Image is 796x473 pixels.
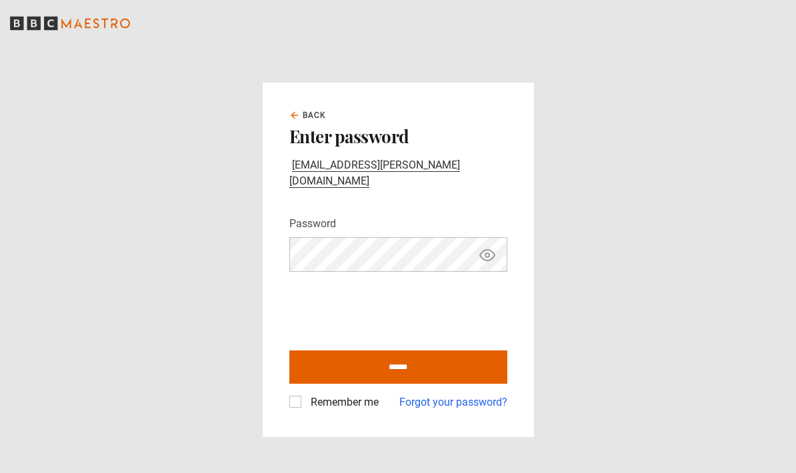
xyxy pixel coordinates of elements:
h2: Enter password [289,127,507,147]
a: Forgot your password? [399,394,507,410]
iframe: reCAPTCHA [289,282,492,334]
label: Password [289,216,336,232]
label: Remember me [305,394,379,410]
span: Back [303,109,327,121]
a: Back [289,109,327,121]
button: Show password [476,243,499,266]
svg: BBC Maestro [10,13,130,33]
